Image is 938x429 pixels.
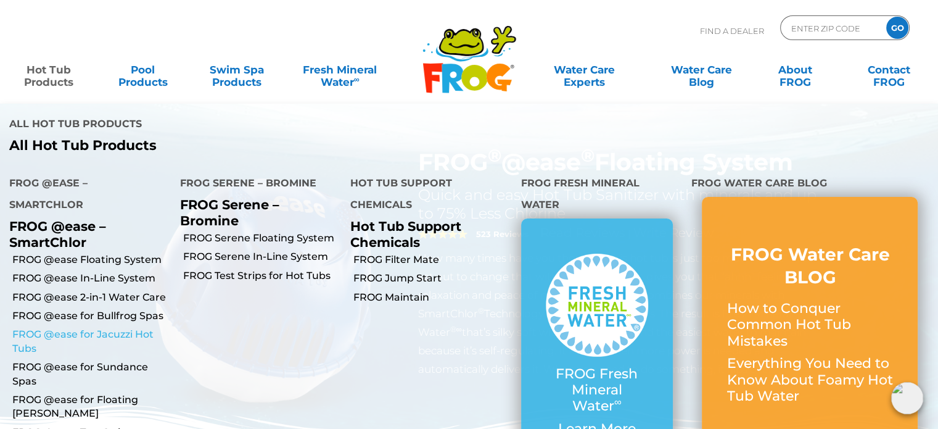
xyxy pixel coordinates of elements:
[891,382,923,414] img: openIcon
[700,15,764,46] p: Find A Dealer
[9,219,162,249] p: FROG @ease – SmartChlor
[790,19,873,37] input: Zip Code Form
[546,366,649,415] p: FROG Fresh Mineral Water
[12,272,171,285] a: FROG @ease In-Line System
[9,172,162,219] h4: FROG @ease – SmartChlor
[353,253,512,267] a: FROG Filter Mate
[665,57,738,82] a: Water CareBlog
[183,250,342,264] a: FROG Serene In-Line System
[886,17,908,39] input: GO
[759,57,831,82] a: AboutFROG
[353,272,512,285] a: FROG Jump Start
[726,356,893,404] p: Everything You Need to Know About Foamy Hot Tub Water
[180,197,332,228] p: FROG Serene – Bromine
[106,57,179,82] a: PoolProducts
[12,309,171,323] a: FROG @ease for Bullfrog Spas
[9,113,459,138] h4: All Hot Tub Products
[180,172,332,197] h4: FROG Serene – Bromine
[12,253,171,267] a: FROG @ease Floating System
[614,396,622,408] sup: ∞
[521,172,673,219] h4: FROG Fresh Mineral Water
[294,57,385,82] a: Fresh MineralWater∞
[353,291,512,304] a: FROG Maintain
[12,393,171,421] a: FROG @ease for Floating [PERSON_NAME]
[200,57,273,82] a: Swim SpaProducts
[12,360,171,388] a: FROG @ease for Sundance Spas
[350,219,503,249] p: Hot Tub Support Chemicals
[183,269,342,283] a: FROG Test Strips for Hot Tubs
[12,57,85,82] a: Hot TubProducts
[726,243,893,410] a: FROG Water Care BLOG How to Conquer Common Hot Tub Mistakes Everything You Need to Know About Foa...
[350,172,503,219] h4: Hot Tub Support Chemicals
[183,231,342,245] a: FROG Serene Floating System
[525,57,644,82] a: Water CareExperts
[691,172,929,197] h4: FROG Water Care Blog
[12,328,171,356] a: FROG @ease for Jacuzzi Hot Tubs
[726,243,893,288] h3: FROG Water Care BLOG
[353,75,359,84] sup: ∞
[9,138,459,154] a: All Hot Tub Products
[726,301,893,349] p: How to Conquer Common Hot Tub Mistakes
[12,291,171,304] a: FROG @ease 2-in-1 Water Care
[853,57,926,82] a: ContactFROG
